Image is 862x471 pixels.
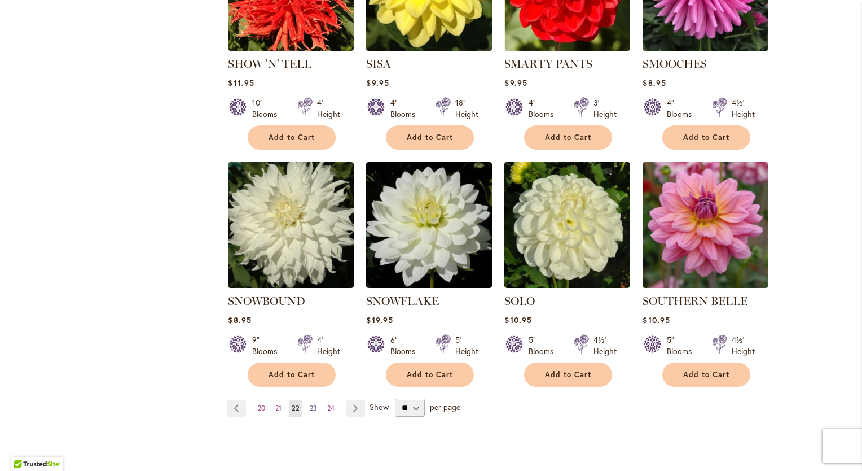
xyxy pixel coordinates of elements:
a: SISA [366,57,391,71]
div: 9" Blooms [252,334,284,357]
button: Add to Cart [386,125,474,150]
div: 4' Height [317,97,340,120]
a: SOUTHERN BELLE [643,294,747,308]
a: SISA [366,42,492,53]
a: SNOWFLAKE [366,294,439,308]
button: Add to Cart [662,125,750,150]
span: 22 [292,404,300,412]
span: Show [370,402,389,412]
button: Add to Cart [248,125,336,150]
div: 4½' Height [593,334,617,357]
span: $19.95 [366,315,393,325]
span: Add to Cart [407,133,453,142]
img: SNOWFLAKE [366,162,492,288]
span: 20 [258,404,265,412]
span: $10.95 [643,315,670,325]
span: per page [430,402,460,412]
a: SMOOCHES [643,42,768,53]
button: Add to Cart [386,363,474,387]
div: 4½' Height [732,97,755,120]
button: Add to Cart [662,363,750,387]
div: 10" Blooms [252,97,284,120]
div: 5' Height [455,334,478,357]
span: $9.95 [366,77,389,88]
span: $8.95 [643,77,666,88]
span: Add to Cart [545,133,591,142]
span: $8.95 [228,315,251,325]
div: 4½' Height [732,334,755,357]
iframe: Launch Accessibility Center [8,431,40,463]
button: Add to Cart [524,363,612,387]
a: Snowbound [228,280,354,290]
span: $11.95 [228,77,254,88]
span: Add to Cart [269,133,315,142]
div: 4" Blooms [529,97,560,120]
a: 20 [255,400,268,417]
a: 24 [324,400,337,417]
a: 21 [272,400,284,417]
div: 6" Blooms [390,334,422,357]
div: 4' Height [317,334,340,357]
span: Add to Cart [683,133,729,142]
div: 18" Height [455,97,478,120]
span: Add to Cart [545,370,591,380]
a: SNOWFLAKE [366,280,492,290]
div: 5" Blooms [529,334,560,357]
img: Snowbound [228,162,354,288]
a: SNOWBOUND [228,294,305,308]
span: Add to Cart [407,370,453,380]
a: SMARTY PANTS [504,42,630,53]
span: Add to Cart [683,370,729,380]
button: Add to Cart [524,125,612,150]
span: 24 [327,404,335,412]
a: SMOOCHES [643,57,707,71]
span: 21 [275,404,282,412]
span: $10.95 [504,315,531,325]
a: SHOW 'N' TELL [228,42,354,53]
a: SOUTHERN BELLE [643,280,768,290]
a: SOLO [504,294,535,308]
a: SMARTY PANTS [504,57,592,71]
a: 23 [307,400,320,417]
img: SOLO [504,162,630,288]
span: $9.95 [504,77,527,88]
span: Add to Cart [269,370,315,380]
div: 3' Height [593,97,617,120]
button: Add to Cart [248,363,336,387]
div: 4" Blooms [390,97,422,120]
a: SHOW 'N' TELL [228,57,311,71]
div: 5" Blooms [667,334,698,357]
a: SOLO [504,280,630,290]
div: 4" Blooms [667,97,698,120]
span: 23 [310,404,317,412]
img: SOUTHERN BELLE [643,162,768,288]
